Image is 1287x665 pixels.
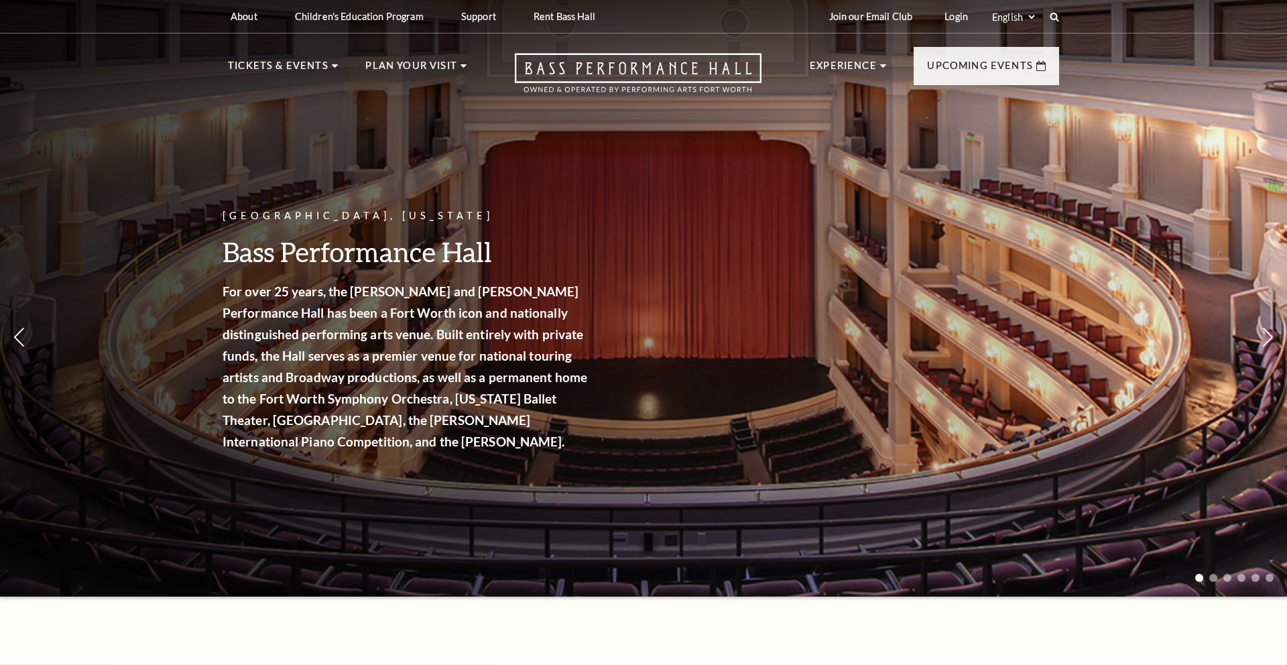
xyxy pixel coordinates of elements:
[365,58,457,82] p: Plan Your Visit
[810,58,877,82] p: Experience
[231,11,257,22] p: About
[989,11,1037,23] select: Select:
[927,58,1033,82] p: Upcoming Events
[534,11,595,22] p: Rent Bass Hall
[223,284,587,449] strong: For over 25 years, the [PERSON_NAME] and [PERSON_NAME] Performance Hall has been a Fort Worth ico...
[295,11,424,22] p: Children's Education Program
[223,208,591,225] p: [GEOGRAPHIC_DATA], [US_STATE]
[223,235,591,269] h3: Bass Performance Hall
[461,11,496,22] p: Support
[228,58,328,82] p: Tickets & Events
